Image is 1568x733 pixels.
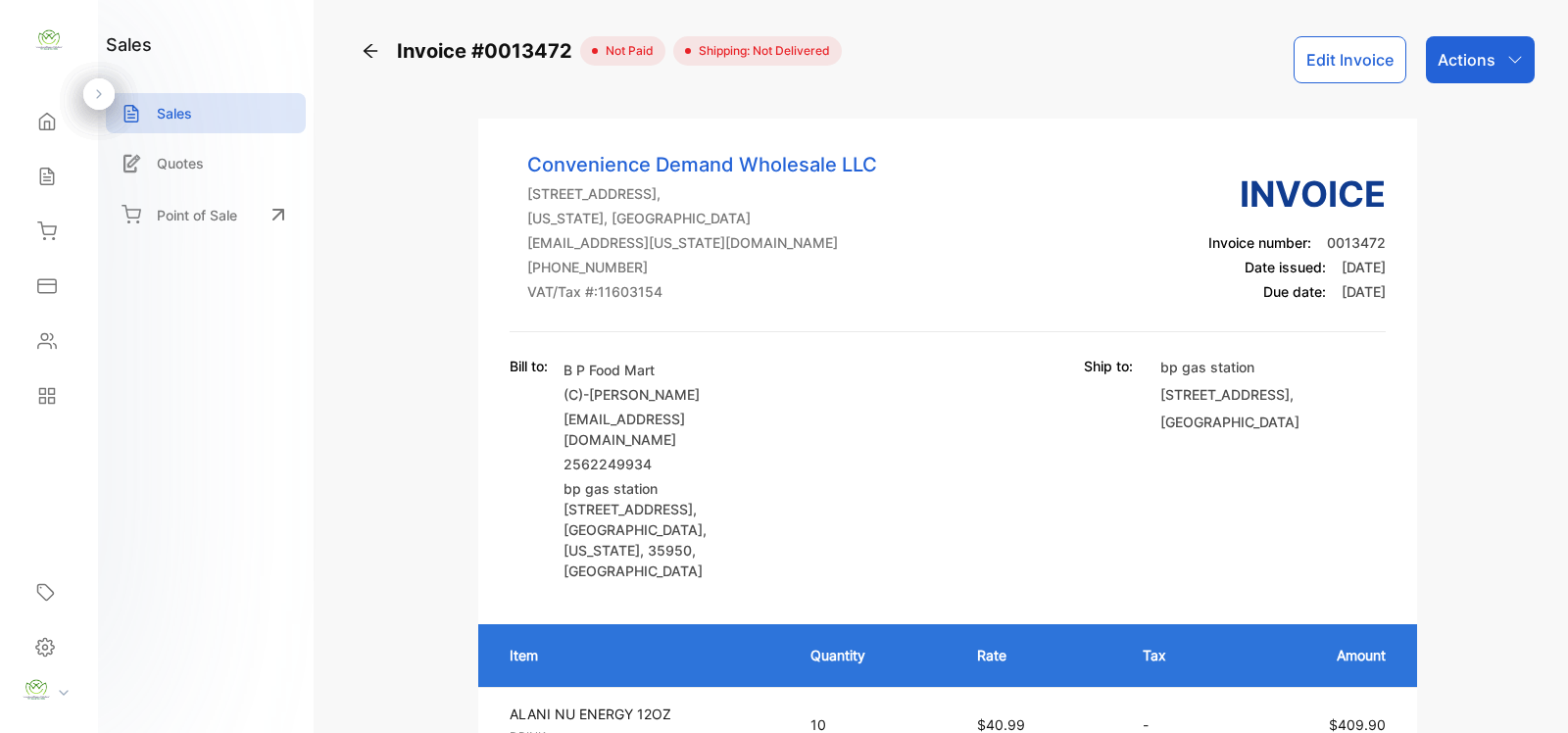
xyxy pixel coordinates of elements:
[1486,651,1568,733] iframe: LiveChat chat widget
[1438,48,1495,72] p: Actions
[157,205,237,225] p: Point of Sale
[1160,359,1290,403] span: bp gas station [STREET_ADDRESS]
[563,454,789,474] p: 2562249934
[527,183,877,204] p: [STREET_ADDRESS],
[1426,36,1535,83] button: Actions
[1143,645,1214,665] p: Tax
[598,42,654,60] span: not paid
[157,153,204,173] p: Quotes
[34,25,64,55] img: logo
[1329,716,1386,733] span: $409.90
[106,193,306,236] a: Point of Sale
[977,716,1025,733] span: $40.99
[527,232,877,253] p: [EMAIL_ADDRESS][US_STATE][DOMAIN_NAME]
[1208,234,1311,251] span: Invoice number:
[106,143,306,183] a: Quotes
[640,542,692,559] span: , 35950
[1342,259,1386,275] span: [DATE]
[1263,283,1326,300] span: Due date:
[1208,168,1386,220] h3: Invoice
[977,645,1103,665] p: Rate
[22,675,51,705] img: profile
[691,42,830,60] span: Shipping: Not Delivered
[1327,234,1386,251] span: 0013472
[527,281,877,302] p: VAT/Tax #: 11603154
[106,93,306,133] a: Sales
[510,704,775,724] p: ALANI NU ENERGY 12OZ
[563,480,693,517] span: bp gas station [STREET_ADDRESS]
[527,208,877,228] p: [US_STATE], [GEOGRAPHIC_DATA]
[510,645,771,665] p: Item
[563,384,789,405] p: (C)-[PERSON_NAME]
[1084,356,1133,376] p: Ship to:
[1245,259,1326,275] span: Date issued:
[106,31,152,58] h1: sales
[527,257,877,277] p: [PHONE_NUMBER]
[510,356,548,376] p: Bill to:
[563,360,789,380] p: B P Food Mart
[810,645,937,665] p: Quantity
[527,150,877,179] p: Convenience Demand Wholesale LLC
[397,36,580,66] span: Invoice #0013472
[1253,645,1386,665] p: Amount
[157,103,192,123] p: Sales
[1294,36,1406,83] button: Edit Invoice
[563,409,789,450] p: [EMAIL_ADDRESS][DOMAIN_NAME]
[1342,283,1386,300] span: [DATE]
